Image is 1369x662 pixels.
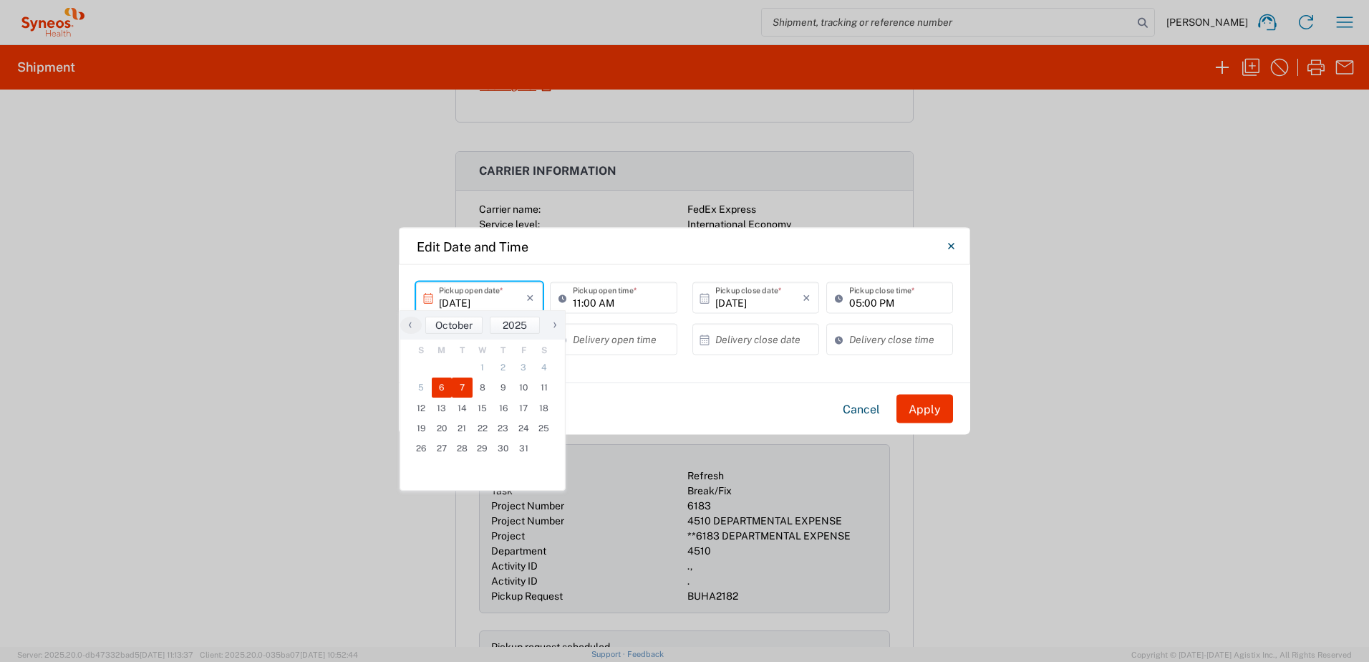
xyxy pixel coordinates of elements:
span: 1 [473,358,493,378]
span: 27 [432,438,453,459]
th: weekday [533,343,554,358]
span: 14 [452,398,473,418]
th: weekday [473,343,493,358]
span: 6 [432,378,453,398]
span: 11 [533,378,554,398]
bs-datepicker-navigation-view: ​ ​ ​ [400,317,565,334]
span: ‹ [400,316,421,333]
span: 5 [411,378,432,398]
span: 24 [513,418,534,438]
h4: Edit Date and Time [417,236,528,256]
button: Close [937,232,965,261]
th: weekday [493,343,513,358]
span: 4 [533,358,554,378]
span: 25 [533,418,554,438]
span: 13 [432,398,453,418]
span: 2 [493,358,513,378]
span: 21 [452,418,473,438]
span: › [544,316,566,333]
span: 3 [513,358,534,378]
span: 10 [513,378,534,398]
span: 19 [411,418,432,438]
span: 17 [513,398,534,418]
span: 30 [493,438,513,459]
span: 20 [432,418,453,438]
button: 2025 [490,317,540,334]
button: Apply [896,395,953,423]
span: 31 [513,438,534,459]
span: October [435,320,473,331]
th: weekday [452,343,473,358]
span: 7 [452,378,473,398]
i: × [803,287,811,310]
span: 28 [452,438,473,459]
button: October [425,317,483,334]
span: 9 [493,378,513,398]
span: 16 [493,398,513,418]
span: 23 [493,418,513,438]
span: 2025 [503,320,527,331]
bs-datepicker-container: calendar [400,310,566,491]
th: weekday [513,343,534,358]
button: Cancel [831,395,891,423]
th: weekday [411,343,432,358]
span: 26 [411,438,432,459]
th: weekday [432,343,453,358]
span: 29 [473,438,493,459]
span: 15 [473,398,493,418]
i: × [526,287,534,310]
button: ‹ [400,317,422,334]
span: 22 [473,418,493,438]
button: › [543,317,565,334]
span: 12 [411,398,432,418]
span: 8 [473,378,493,398]
span: 18 [533,398,554,418]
